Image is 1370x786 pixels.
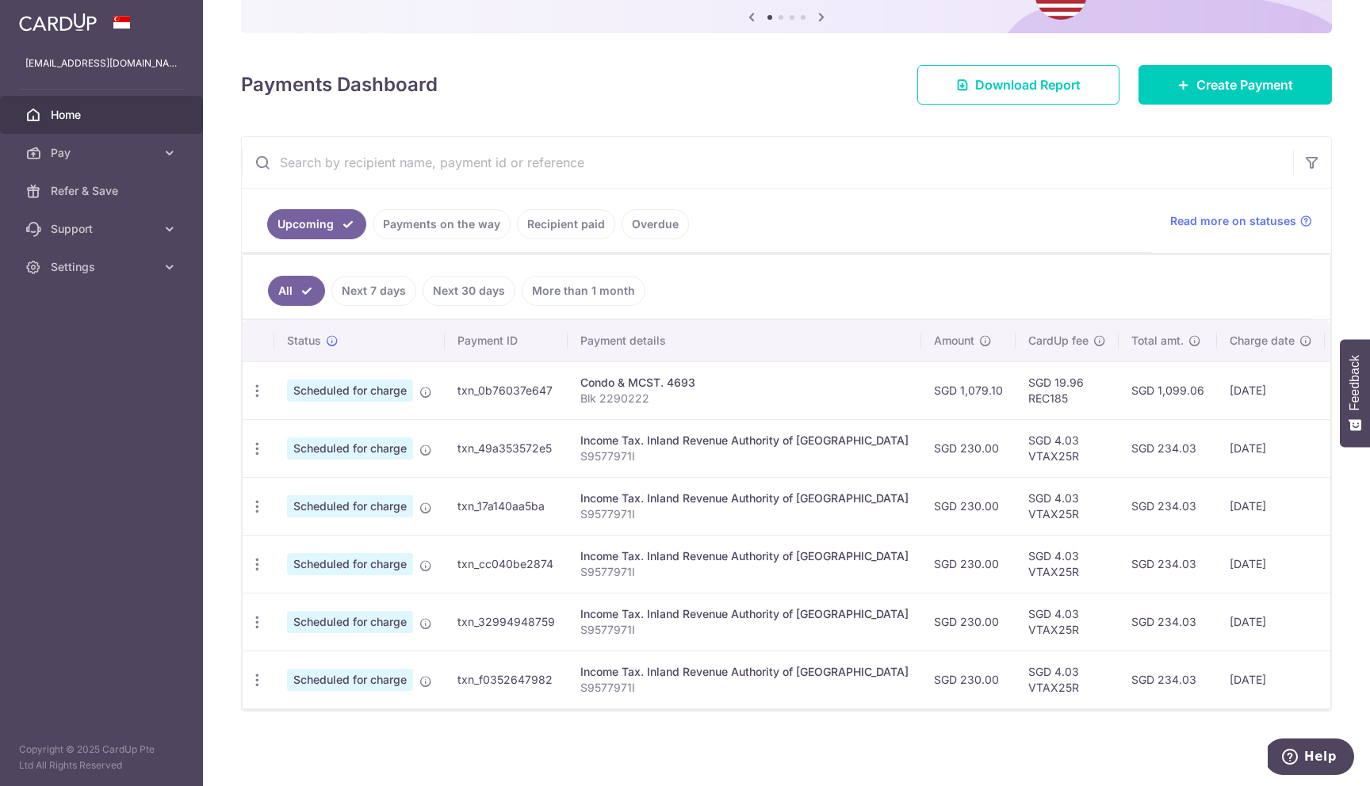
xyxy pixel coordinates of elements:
td: SGD 19.96 REC185 [1016,361,1119,419]
td: SGD 230.00 [921,651,1016,708]
td: SGD 4.03 VTAX25R [1016,535,1119,593]
td: SGD 234.03 [1119,419,1217,477]
td: SGD 230.00 [921,593,1016,651]
td: SGD 4.03 VTAX25R [1016,477,1119,535]
p: S9577971I [580,506,909,522]
span: Scheduled for charge [287,611,413,633]
img: CardUp [19,13,97,32]
a: Next 30 days [423,276,515,306]
span: Read more on statuses [1170,213,1296,229]
td: [DATE] [1217,651,1325,708]
p: S9577971I [580,680,909,696]
td: SGD 234.03 [1119,651,1217,708]
span: Create Payment [1196,75,1293,94]
td: [DATE] [1217,593,1325,651]
h4: Payments Dashboard [241,71,438,99]
span: Scheduled for charge [287,380,413,402]
a: More than 1 month [522,276,645,306]
button: Feedback - Show survey [1340,339,1370,447]
td: txn_0b76037e647 [445,361,568,419]
a: Overdue [622,209,689,239]
td: SGD 1,079.10 [921,361,1016,419]
span: Settings [51,259,155,275]
p: S9577971I [580,622,909,638]
a: Create Payment [1138,65,1332,105]
td: SGD 234.03 [1119,593,1217,651]
div: Income Tax. Inland Revenue Authority of [GEOGRAPHIC_DATA] [580,490,909,506]
span: Total amt. [1131,333,1184,349]
div: Income Tax. Inland Revenue Authority of [GEOGRAPHIC_DATA] [580,548,909,564]
p: S9577971I [580,448,909,464]
span: Refer & Save [51,183,155,199]
span: Charge date [1230,333,1295,349]
p: Blk 2290222 [580,391,909,406]
span: Status [287,333,321,349]
td: [DATE] [1217,361,1325,419]
span: Scheduled for charge [287,553,413,575]
div: Income Tax. Inland Revenue Authority of [GEOGRAPHIC_DATA] [580,433,909,448]
span: Feedback [1348,355,1362,410]
span: Download Report [975,75,1081,94]
div: Income Tax. Inland Revenue Authority of [GEOGRAPHIC_DATA] [580,606,909,622]
a: Upcoming [267,209,366,239]
div: Income Tax. Inland Revenue Authority of [GEOGRAPHIC_DATA] [580,664,909,680]
td: SGD 1,099.06 [1119,361,1217,419]
a: Payments on the way [373,209,511,239]
th: Payment ID [445,320,568,361]
iframe: Opens a widget where you can find more information [1268,738,1354,778]
td: SGD 4.03 VTAX25R [1016,593,1119,651]
td: txn_32994948759 [445,593,568,651]
td: SGD 234.03 [1119,477,1217,535]
span: Scheduled for charge [287,495,413,517]
td: txn_f0352647982 [445,651,568,708]
span: Pay [51,145,155,161]
span: Scheduled for charge [287,669,413,691]
a: All [268,276,325,306]
td: SGD 4.03 VTAX25R [1016,419,1119,477]
span: CardUp fee [1028,333,1089,349]
div: Condo & MCST. 4693 [580,375,909,391]
a: Recipient paid [517,209,615,239]
td: [DATE] [1217,419,1325,477]
a: Next 7 days [331,276,416,306]
span: Home [51,107,155,123]
td: [DATE] [1217,535,1325,593]
td: SGD 230.00 [921,477,1016,535]
th: Payment details [568,320,921,361]
span: Support [51,221,155,237]
input: Search by recipient name, payment id or reference [242,137,1293,188]
td: SGD 234.03 [1119,535,1217,593]
td: SGD 230.00 [921,419,1016,477]
a: Read more on statuses [1170,213,1312,229]
span: Amount [934,333,974,349]
td: SGD 230.00 [921,535,1016,593]
td: SGD 4.03 VTAX25R [1016,651,1119,708]
td: txn_49a353572e5 [445,419,568,477]
span: Scheduled for charge [287,437,413,460]
p: [EMAIL_ADDRESS][DOMAIN_NAME] [25,55,178,71]
td: [DATE] [1217,477,1325,535]
a: Download Report [917,65,1119,105]
td: txn_17a140aa5ba [445,477,568,535]
p: S9577971I [580,564,909,580]
td: txn_cc040be2874 [445,535,568,593]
